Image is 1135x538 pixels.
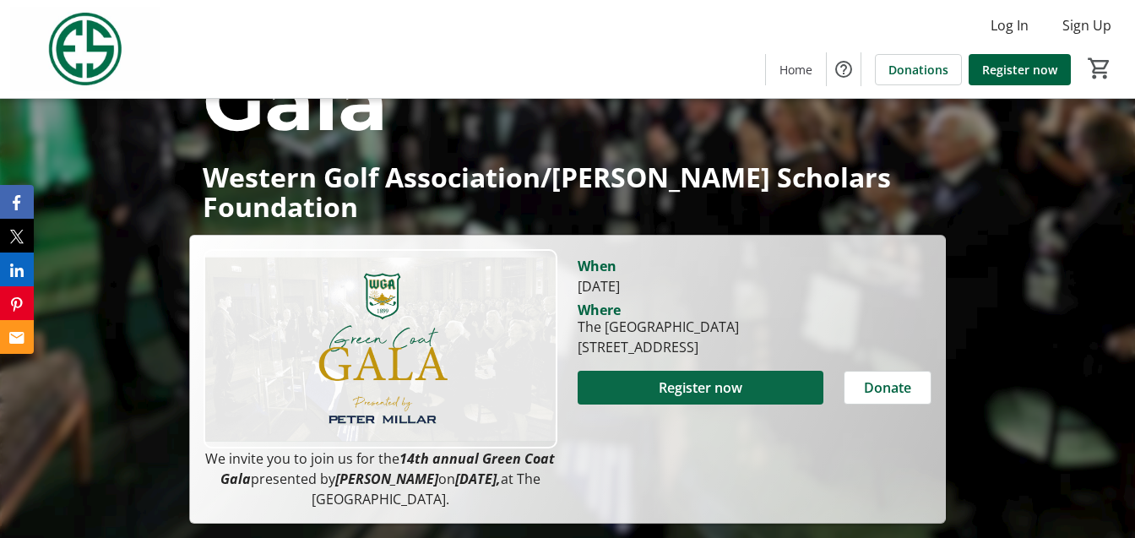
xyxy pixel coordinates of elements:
[982,61,1057,79] span: Register now
[779,61,812,79] span: Home
[659,378,742,398] span: Register now
[10,7,160,91] img: Evans Scholars Foundation's Logo
[220,449,556,488] em: 14th annual Green Coat Gala
[578,337,739,357] div: [STREET_ADDRESS]
[888,61,948,79] span: Donations
[864,378,911,398] span: Donate
[991,15,1029,35] span: Log In
[204,448,557,509] p: We invite you to join us for the presented by on at The [GEOGRAPHIC_DATA].
[578,303,621,317] div: Where
[844,371,931,405] button: Donate
[578,276,931,296] div: [DATE]
[455,470,501,488] em: [DATE],
[1084,53,1115,84] button: Cart
[766,54,826,85] a: Home
[203,162,932,221] p: Western Golf Association/[PERSON_NAME] Scholars Foundation
[578,317,739,337] div: The [GEOGRAPHIC_DATA]
[578,371,823,405] button: Register now
[335,470,438,488] em: [PERSON_NAME]
[204,249,557,448] img: Campaign CTA Media Photo
[827,52,861,86] button: Help
[1049,12,1125,39] button: Sign Up
[1062,15,1111,35] span: Sign Up
[969,54,1071,85] a: Register now
[578,256,616,276] div: When
[977,12,1042,39] button: Log In
[875,54,962,85] a: Donations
